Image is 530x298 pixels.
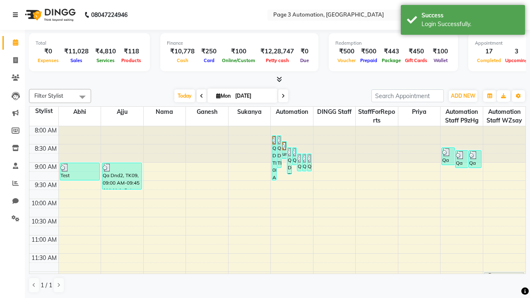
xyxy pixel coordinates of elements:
[34,92,63,99] span: Filter Stylist
[102,163,142,189] div: Qa Dnd2, TK09, 09:00 AM-09:45 AM, Hair Cut-Men
[33,181,58,190] div: 9:30 AM
[94,58,117,63] span: Services
[33,144,58,153] div: 8:30 AM
[302,154,306,171] div: Qa Dnd2, TK24, 08:45 AM-09:15 AM, Hair Cut By Expert-Men
[144,107,186,117] span: Nama
[60,163,99,180] div: Test DoNotDelete, TK11, 09:00 AM-09:30 AM, Hair Cut By Expert-Men
[503,47,530,56] div: 3
[29,107,58,115] div: Stylist
[287,148,291,174] div: Qa Dnd2, TK26, 08:35 AM-09:20 AM, Hair Cut-Men
[380,47,403,56] div: ₹443
[277,136,281,168] div: Qa Dnd2, TK22, 08:15 AM-09:10 AM, Special Hair Wash- Men
[30,272,58,281] div: 12:00 PM
[298,58,311,63] span: Due
[455,151,468,168] div: Qa Dnd2, TK20, 08:40 AM-09:10 AM, Hair Cut By Expert-Men
[198,47,220,56] div: ₹250
[335,58,358,63] span: Voucher
[307,154,311,171] div: Qa Dnd2, TK25, 08:45 AM-09:15 AM, Hair Cut By Expert-Men
[119,47,143,56] div: ₹118
[403,58,429,63] span: Gift Cards
[33,163,58,171] div: 9:00 AM
[30,236,58,244] div: 11:00 AM
[442,148,454,165] div: Qa Dnd2, TK19, 08:35 AM-09:05 AM, Hair Cut By Expert-Men
[36,58,61,63] span: Expenses
[356,107,398,126] span: StaffForReports
[257,47,297,56] div: ₹12,28,747
[475,47,503,56] div: 17
[92,47,119,56] div: ₹4,810
[30,199,58,208] div: 10:00 AM
[119,58,143,63] span: Products
[272,136,276,180] div: Qa Dnd2, TK17, 08:15 AM-09:30 AM, Hair Cut By Expert-Men,Hair Cut-Men
[358,47,380,56] div: ₹500
[398,107,441,117] span: Priya
[59,107,101,117] span: Abhi
[33,126,58,135] div: 8:00 AM
[483,107,525,126] span: Automation Staff wZsay
[358,58,379,63] span: Prepaid
[220,58,257,63] span: Online/Custom
[282,142,286,159] div: undefined, TK16, 08:25 AM-08:55 AM, Hair cut Below 12 years (Boy)
[68,58,84,63] span: Sales
[214,93,233,99] span: Mon
[271,107,313,117] span: Automation
[186,107,228,117] span: Ganesh
[175,58,190,63] span: Cash
[30,217,58,226] div: 10:30 AM
[202,58,217,63] span: Card
[503,58,530,63] span: Upcoming
[371,89,444,102] input: Search Appointment
[30,254,58,262] div: 11:30 AM
[449,90,477,102] button: ADD NEW
[292,148,296,165] div: Qa Dnd2, TK18, 08:35 AM-09:05 AM, Hair cut Below 12 years (Boy)
[297,154,301,171] div: Qa Dnd2, TK23, 08:45 AM-09:15 AM, Hair Cut By Expert-Men
[229,107,271,117] span: Sukanya
[21,3,78,26] img: logo
[403,47,429,56] div: ₹450
[264,58,291,63] span: Petty cash
[36,47,61,56] div: ₹0
[313,107,356,117] span: DINGG Staff
[335,40,451,47] div: Redemption
[422,20,519,29] div: Login Successfully.
[233,90,274,102] input: 2025-09-01
[380,58,403,63] span: Package
[167,40,312,47] div: Finance
[441,107,483,126] span: Automation Staff p9zHg
[422,11,519,20] div: Success
[451,93,475,99] span: ADD NEW
[431,58,450,63] span: Wallet
[41,281,52,290] span: 1 / 1
[297,47,312,56] div: ₹0
[174,89,195,102] span: Today
[469,151,481,168] div: Qa Dnd2, TK21, 08:40 AM-09:10 AM, Hair cut Below 12 years (Boy)
[475,58,503,63] span: Completed
[335,47,358,56] div: ₹500
[429,47,451,56] div: ₹100
[101,107,143,117] span: Ajju
[91,3,128,26] b: 08047224946
[36,40,143,47] div: Total
[167,47,198,56] div: ₹10,778
[220,47,257,56] div: ₹100
[61,47,92,56] div: ₹11,028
